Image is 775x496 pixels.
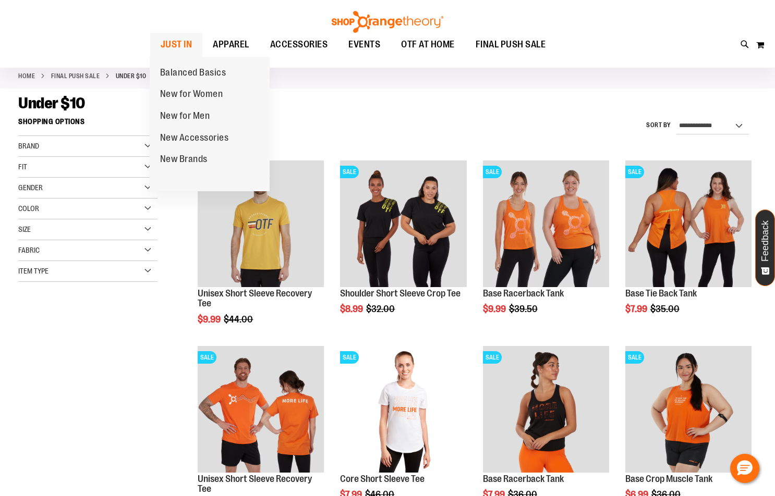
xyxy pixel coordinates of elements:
[401,33,455,56] span: OTF AT HOME
[650,304,681,314] span: $35.00
[160,132,229,145] span: New Accessories
[202,33,260,57] a: APPAREL
[340,166,359,178] span: SALE
[150,57,270,192] ul: JUST IN
[625,351,644,364] span: SALE
[625,288,697,299] a: Base Tie Back Tank
[150,148,218,170] a: New Brands
[483,474,564,484] a: Base Racerback Tank
[755,209,775,286] button: Feedback - Show survey
[625,160,752,288] a: Product image for Base Tie Back TankSALE
[340,288,461,299] a: Shoulder Short Sleeve Crop Tee
[509,304,539,314] span: $39.50
[625,304,649,314] span: $7.99
[483,160,609,287] img: Product image for Base Racerback Tank
[483,288,564,299] a: Base Racerback Tank
[18,246,40,254] span: Fabric
[213,33,249,56] span: APPAREL
[620,155,757,341] div: product
[340,346,466,472] img: Product image for Core Short Sleeve Tee
[198,160,324,287] img: Product image for Unisex Short Sleeve Recovery Tee
[198,346,324,472] img: Product image for Unisex Short Sleeve Recovery Tee
[150,127,239,149] a: New Accessories
[340,160,466,287] img: Product image for Shoulder Short Sleeve Crop Tee
[391,33,465,57] a: OTF AT HOME
[18,163,27,171] span: Fit
[150,83,234,105] a: New for Women
[338,33,391,57] a: EVENTS
[18,142,39,150] span: Brand
[340,351,359,364] span: SALE
[348,33,380,56] span: EVENTS
[161,33,192,56] span: JUST IN
[150,62,237,84] a: Balanced Basics
[483,346,609,472] img: Product image for Base Racerback Tank
[646,121,671,130] label: Sort By
[730,454,759,483] button: Hello, have a question? Let’s chat.
[483,166,502,178] span: SALE
[483,160,609,288] a: Product image for Base Racerback TankSALE
[478,155,614,341] div: product
[224,314,255,325] span: $44.00
[18,204,39,213] span: Color
[160,67,226,80] span: Balanced Basics
[18,94,85,112] span: Under $10
[625,166,644,178] span: SALE
[366,304,396,314] span: $32.00
[18,267,49,275] span: Item Type
[18,71,35,81] a: Home
[198,314,222,325] span: $9.99
[625,346,752,474] a: Product image for Base Crop Muscle TankSALE
[150,105,221,127] a: New for Men
[198,351,216,364] span: SALE
[760,220,770,262] span: Feedback
[116,71,147,81] strong: Under $10
[18,183,43,192] span: Gender
[160,154,208,167] span: New Brands
[330,11,445,33] img: Shop Orangetheory
[483,351,502,364] span: SALE
[340,160,466,288] a: Product image for Shoulder Short Sleeve Crop TeeSALE
[18,225,31,233] span: Size
[625,160,752,287] img: Product image for Base Tie Back Tank
[335,155,471,341] div: product
[150,33,203,57] a: JUST IN
[260,33,338,57] a: ACCESSORIES
[340,304,365,314] span: $8.99
[198,288,312,309] a: Unisex Short Sleeve Recovery Tee
[340,346,466,474] a: Product image for Core Short Sleeve TeeSALE
[198,160,324,288] a: Product image for Unisex Short Sleeve Recovery TeeSALE
[625,474,712,484] a: Base Crop Muscle Tank
[483,346,609,474] a: Product image for Base Racerback TankSALE
[340,474,425,484] a: Core Short Sleeve Tee
[270,33,328,56] span: ACCESSORIES
[483,304,507,314] span: $9.99
[160,89,223,102] span: New for Women
[476,33,546,56] span: FINAL PUSH SALE
[625,346,752,472] img: Product image for Base Crop Muscle Tank
[18,113,158,136] strong: Shopping Options
[160,110,210,123] span: New for Men
[465,33,556,56] a: FINAL PUSH SALE
[198,474,312,494] a: Unisex Short Sleeve Recovery Tee
[51,71,100,81] a: FINAL PUSH SALE
[192,155,329,351] div: product
[198,346,324,474] a: Product image for Unisex Short Sleeve Recovery TeeSALE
